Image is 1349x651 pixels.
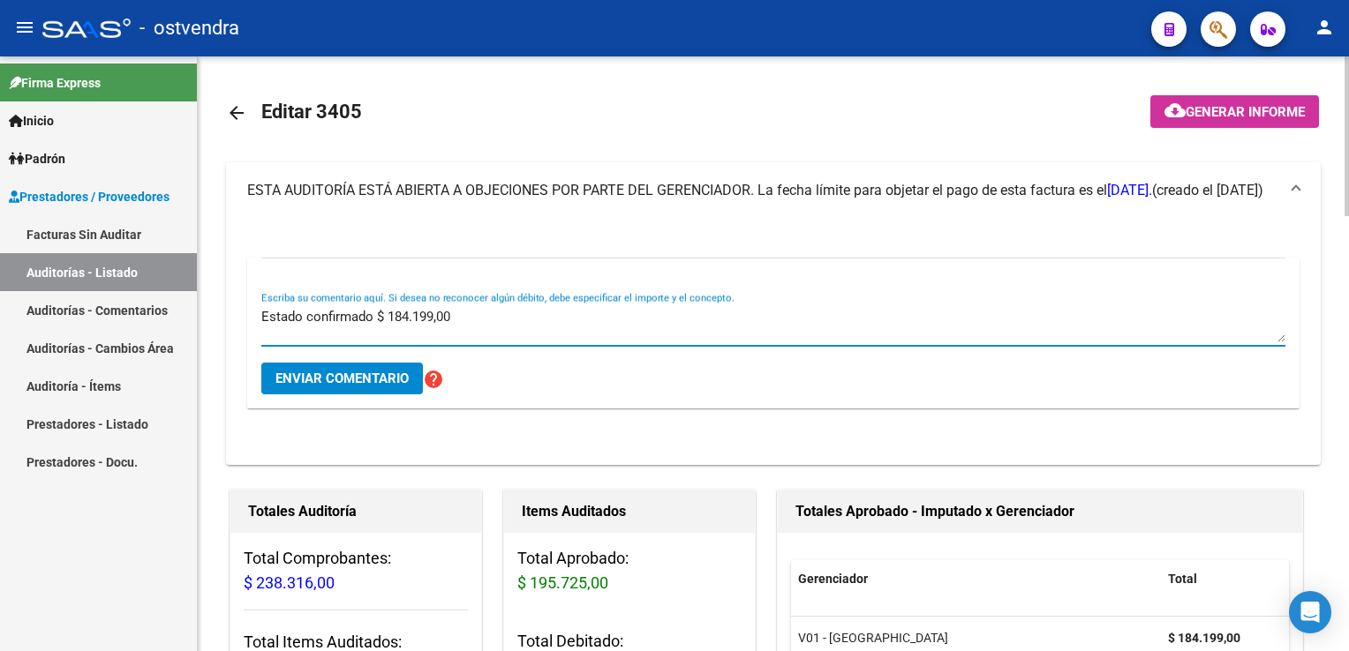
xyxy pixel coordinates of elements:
span: ESTA AUDITORÍA ESTÁ ABIERTA A OBJECIONES POR PARTE DEL GERENCIADOR. La fecha límite para objetar ... [247,182,1152,198]
mat-icon: arrow_back [226,102,247,123]
span: Firma Express [9,73,101,93]
div: Open Intercom Messenger [1289,591,1331,633]
mat-icon: help [423,369,444,390]
h1: Items Auditados [522,498,737,526]
mat-icon: cloud_download [1164,100,1186,121]
h1: Totales Aprobado - Imputado x Gerenciador [795,498,1285,526]
strong: $ 184.199,00 [1168,631,1240,645]
span: [DATE]. [1107,182,1152,198]
mat-icon: menu [14,17,35,38]
h3: Total Aprobado: [517,546,742,595]
button: Enviar comentario [261,363,423,394]
datatable-header-cell: Gerenciador [791,560,1161,598]
button: Generar informe [1150,95,1319,128]
span: (creado el [DATE]) [1152,181,1263,200]
datatable-header-cell: Total [1161,560,1276,598]
h1: Totales Auditoría [248,498,463,526]
span: Generar informe [1186,104,1305,120]
span: Inicio [9,111,54,131]
span: - ostvendra [139,9,239,48]
span: Gerenciador [798,572,868,586]
span: Total [1168,572,1197,586]
span: V01 - [GEOGRAPHIC_DATA] [798,631,948,645]
mat-expansion-panel-header: ESTA AUDITORÍA ESTÁ ABIERTA A OBJECIONES POR PARTE DEL GERENCIADOR. La fecha límite para objetar ... [226,162,1321,219]
span: $ 195.725,00 [517,573,608,592]
span: Padrón [9,149,65,168]
span: Editar 3405 [261,101,362,123]
span: Enviar comentario [275,370,409,386]
span: Prestadores / Proveedores [9,187,170,206]
h3: Total Comprobantes: [244,546,468,595]
mat-icon: person [1314,17,1335,38]
div: ESTA AUDITORÍA ESTÁ ABIERTA A OBJECIONES POR PARTE DEL GERENCIADOR. La fecha límite para objetar ... [226,219,1321,465]
span: $ 238.316,00 [244,573,335,592]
